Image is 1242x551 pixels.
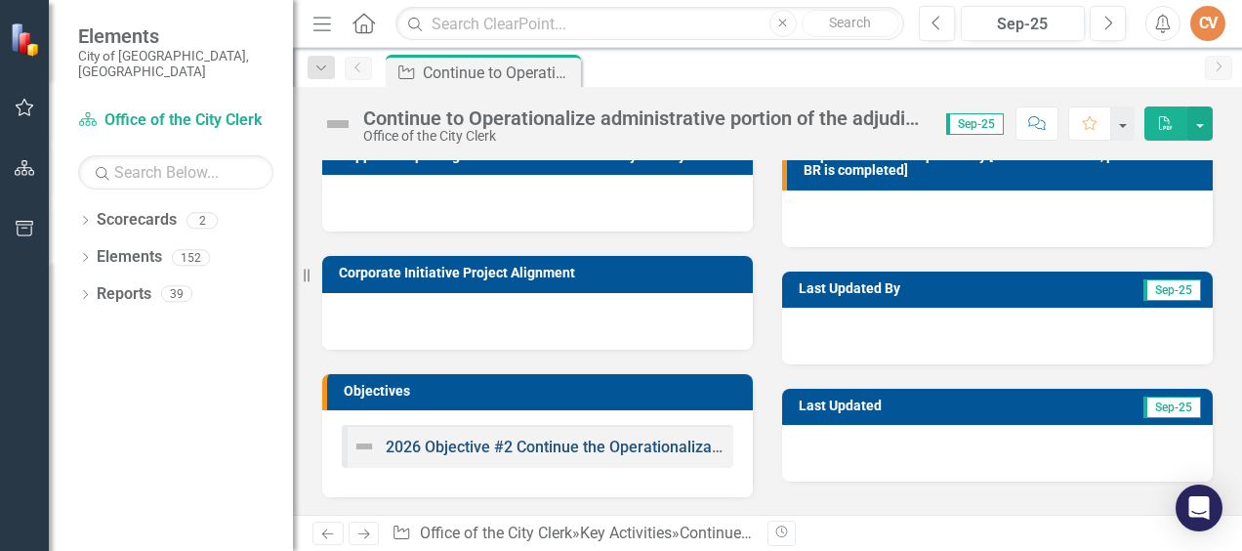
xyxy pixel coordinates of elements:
[1176,485,1222,531] div: Open Intercom Messenger
[420,524,572,542] a: Office of the City Clerk
[161,286,192,303] div: 39
[423,61,576,85] div: Continue to Operationalize administrative portion of the adjudication process
[78,48,273,80] small: City of [GEOGRAPHIC_DATA], [GEOGRAPHIC_DATA]
[580,524,672,542] a: Key Activities
[322,108,353,140] img: Not Defined
[804,148,1203,179] h3: Department Interdependency [If OCIO identified, please ensure BR is completed]
[363,107,927,129] div: Continue to Operationalize administrative portion of the adjudication process
[78,24,273,48] span: Elements
[352,435,376,458] img: Not Defined
[946,113,1004,135] span: Sep-25
[395,7,904,41] input: Search ClearPoint...
[172,249,210,266] div: 152
[10,22,44,57] img: ClearPoint Strategy
[97,209,177,232] a: Scorecards
[968,13,1078,36] div: Sep-25
[1143,397,1201,418] span: Sep-25
[339,266,743,280] h3: Corporate Initiative Project Alignment
[1190,6,1225,41] button: CV
[97,246,162,269] a: Elements
[392,523,753,545] div: » »
[802,10,899,37] button: Search
[97,283,151,306] a: Reports
[799,281,1054,296] h3: Last Updated By
[78,109,273,132] a: Office of the City Clerk
[961,6,1085,41] button: Sep-25
[829,15,871,30] span: Search
[78,155,273,190] input: Search Below...
[344,384,743,399] h3: Objectives
[799,399,1034,413] h3: Last Updated
[363,129,927,144] div: Office of the City Clerk
[680,524,1209,542] div: Continue to Operationalize administrative portion of the adjudication process
[1143,279,1201,301] span: Sep-25
[186,212,218,229] div: 2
